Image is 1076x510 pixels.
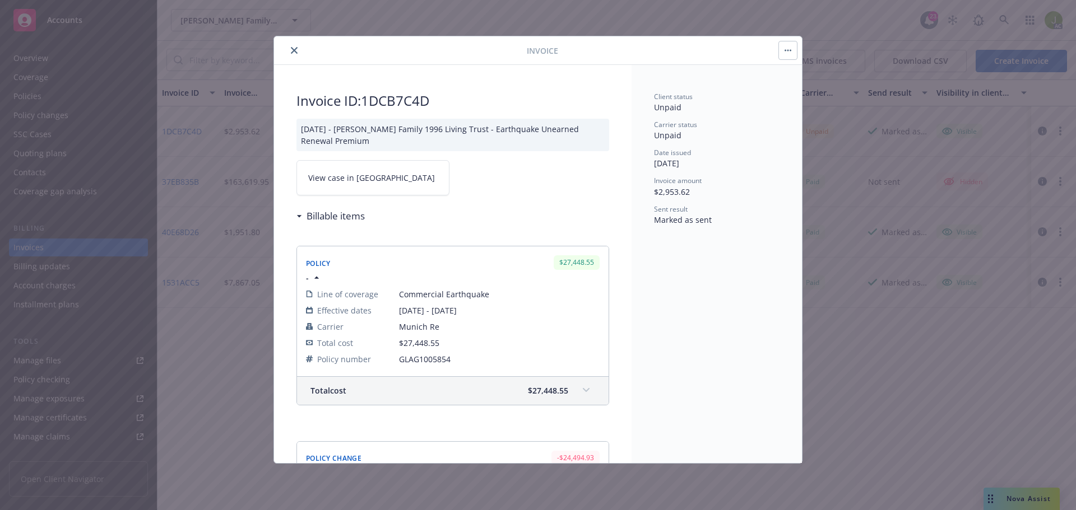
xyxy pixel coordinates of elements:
[296,160,449,195] a: View case in [GEOGRAPHIC_DATA]
[654,214,712,225] span: Marked as sent
[308,172,435,184] span: View case in [GEOGRAPHIC_DATA]
[317,321,344,333] span: Carrier
[317,353,371,365] span: Policy number
[399,321,600,333] span: Munich Re
[306,272,322,284] button: -
[654,158,679,169] span: [DATE]
[306,259,331,268] span: Policy
[654,102,681,113] span: Unpaid
[654,186,690,197] span: $2,953.62
[317,305,372,316] span: Effective dates
[399,353,600,365] span: GLAG1005854
[554,255,600,269] div: $27,448.55
[296,92,609,110] h2: Invoice ID: 1DCB7C4D
[317,288,378,300] span: Line of coverage
[654,204,688,214] span: Sent result
[307,209,365,223] h3: Billable items
[306,453,361,463] span: Policy Change
[317,337,353,349] span: Total cost
[654,130,681,141] span: Unpaid
[296,209,365,223] div: Billable items
[287,44,301,57] button: close
[399,288,600,300] span: Commercial Earthquake
[551,451,600,465] div: -$24,494.93
[399,338,439,348] span: $27,448.55
[399,305,600,316] span: [DATE] - [DATE]
[528,385,568,396] span: $27,448.55
[654,176,702,185] span: Invoice amount
[527,45,558,57] span: Invoice
[310,385,346,396] span: Total cost
[297,377,609,405] div: Totalcost$27,448.55
[654,148,691,157] span: Date issued
[654,92,693,101] span: Client status
[306,272,309,284] span: -
[654,120,697,129] span: Carrier status
[296,119,609,151] div: [DATE] - [PERSON_NAME] Family 1996 Living Trust - Earthquake Unearned Renewal Premium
